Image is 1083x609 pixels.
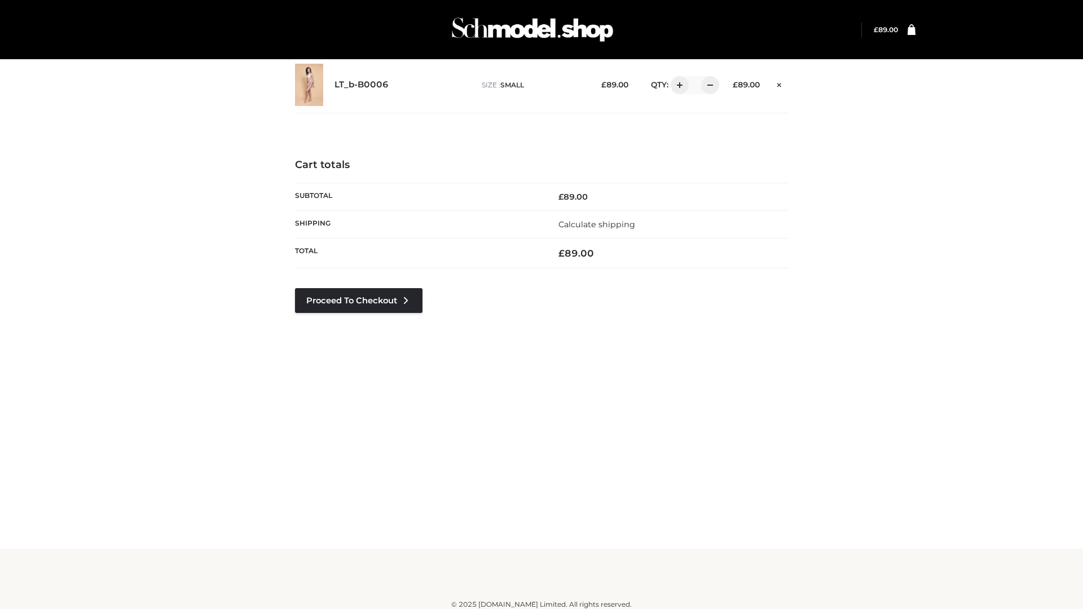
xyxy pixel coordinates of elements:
span: £ [733,80,738,89]
h4: Cart totals [295,159,788,171]
a: £89.00 [874,25,898,34]
a: Remove this item [771,76,788,91]
span: £ [601,80,606,89]
span: £ [874,25,878,34]
bdi: 89.00 [601,80,628,89]
th: Shipping [295,210,541,238]
img: Schmodel Admin 964 [448,7,617,52]
a: Proceed to Checkout [295,288,422,313]
bdi: 89.00 [558,248,594,259]
bdi: 89.00 [874,25,898,34]
bdi: 89.00 [558,192,588,202]
div: QTY: [640,76,715,94]
th: Total [295,239,541,268]
th: Subtotal [295,183,541,210]
bdi: 89.00 [733,80,760,89]
a: Calculate shipping [558,219,635,230]
p: size : [482,80,584,90]
a: LT_b-B0006 [334,80,389,90]
span: £ [558,192,563,202]
span: SMALL [500,81,524,89]
span: £ [558,248,565,259]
